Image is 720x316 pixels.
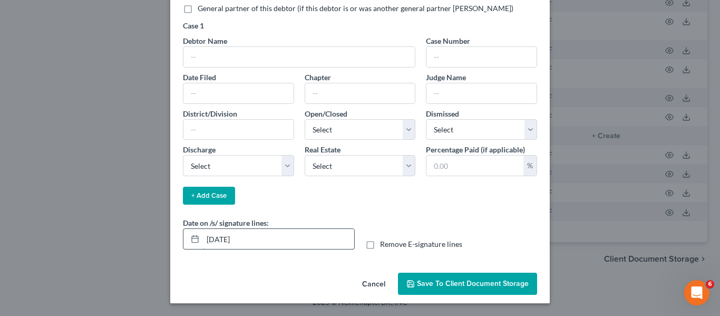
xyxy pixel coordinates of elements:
[426,108,459,119] label: Dismissed
[398,273,537,295] button: Save to Client Document Storage
[426,144,525,155] label: Percentage Paid (if applicable)
[305,83,415,103] input: --
[706,280,714,289] span: 6
[426,156,523,176] input: 0.00
[305,72,331,83] label: Chapter
[183,120,294,140] input: --
[183,108,237,119] label: District/Division
[183,217,269,228] label: Date on /s/ signature lines:
[183,20,204,31] label: Case 1
[183,35,227,46] label: Debtor Name
[426,83,537,103] input: --
[426,72,466,83] label: Judge Name
[183,47,415,67] input: --
[183,72,216,83] label: Date Filed
[203,229,354,249] input: MM/DD/YYYY
[305,144,340,155] label: Real Estate
[417,279,529,288] span: Save to Client Document Storage
[684,280,709,305] iframe: Intercom live chat
[198,4,513,13] span: General partner of this debtor (if this debtor is or was another general partner [PERSON_NAME])
[523,156,537,176] div: %
[380,240,462,248] span: Remove E-signature lines
[354,274,394,295] button: Cancel
[426,47,537,67] input: --
[183,144,216,155] label: Discharge
[426,35,470,46] label: Case Number
[183,83,294,103] input: --
[183,187,235,205] button: + Add Case
[305,108,347,119] label: Open/Closed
